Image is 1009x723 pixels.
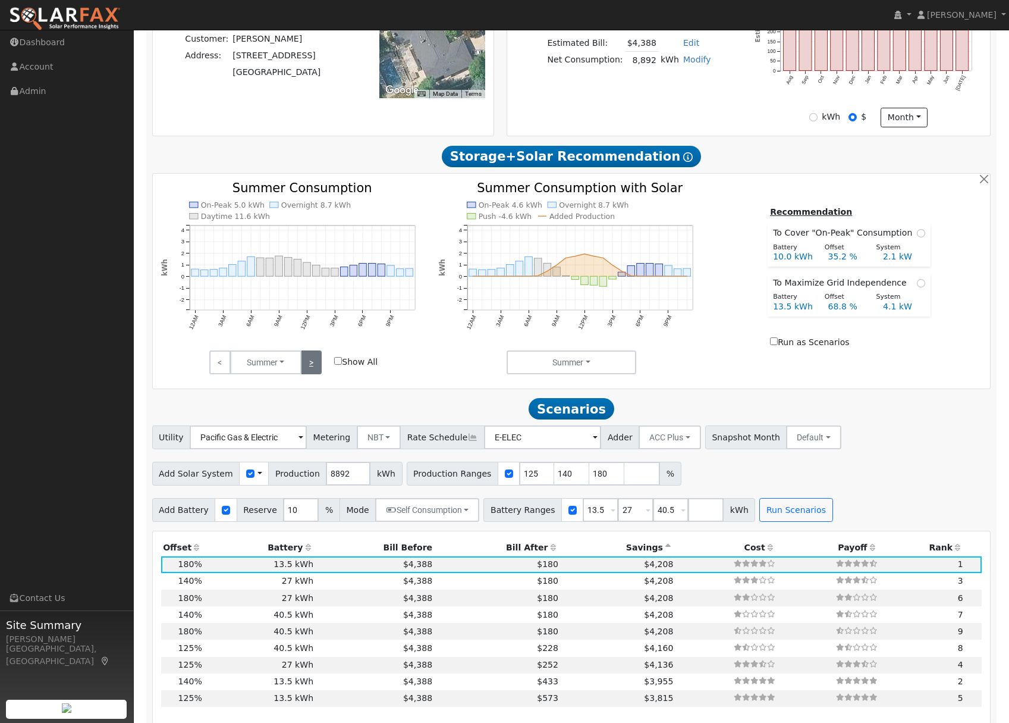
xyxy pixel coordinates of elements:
rect: onclick="" [368,264,376,277]
button: Self Consumption [375,498,479,522]
text: 3PM [606,314,617,327]
input: kWh [809,113,818,121]
span: [PERSON_NAME] [927,10,997,20]
button: Default [786,425,841,449]
td: [PERSON_NAME] [231,31,323,48]
button: Summer [230,350,301,374]
text: Summer Consumption with Solar [477,181,683,195]
rect: onclick="" [893,1,906,71]
span: 8 [958,643,963,653]
button: Run Scenarios [759,498,832,522]
rect: onclick="" [784,2,796,71]
rect: onclick="" [340,267,348,277]
circle: onclick="" [481,275,483,277]
span: 125% [178,643,202,653]
span: $180 [537,610,558,619]
td: 27 kWh [204,590,315,606]
a: Edit [683,38,699,48]
td: 40.5 kWh [204,640,315,656]
span: 7 [958,610,963,619]
td: [STREET_ADDRESS] [231,48,323,64]
rect: onclick="" [683,268,691,276]
div: 13.5 kWh [767,301,822,313]
td: 8,892 [625,52,658,69]
span: 6 [958,593,963,603]
rect: onclick="" [247,256,255,276]
rect: onclick="" [674,269,682,276]
th: Bill Before [316,540,435,556]
span: $4,388 [403,627,432,636]
i: Show Help [683,152,693,162]
text: 0 [181,273,184,280]
span: 180% [178,627,202,636]
span: $4,388 [403,643,432,653]
span: $4,388 [403,693,432,703]
circle: onclick="" [649,275,651,277]
text: Apr [911,74,920,84]
rect: onclick="" [609,276,617,279]
img: SolarFax [9,7,121,32]
text: 3AM [494,314,505,327]
rect: onclick="" [303,262,311,276]
span: $4,388 [403,576,432,586]
circle: onclick="" [574,255,577,258]
a: Terms (opens in new tab) [465,90,482,97]
circle: onclick="" [602,257,605,259]
span: $252 [537,660,558,669]
text: Sep [800,74,810,85]
circle: onclick="" [509,275,511,277]
span: 4 [958,660,963,669]
circle: onclick="" [490,275,492,277]
span: Rank [929,543,953,552]
rect: onclick="" [846,8,859,71]
span: Payoff [838,543,867,552]
rect: onclick="" [350,265,357,277]
circle: onclick="" [537,275,539,277]
span: To Cover "On-Peak" Consumption [773,227,917,239]
rect: onclick="" [571,276,579,279]
text: 6PM [634,314,645,327]
td: 13.5 kWh [204,674,315,690]
span: Add Battery [152,498,216,522]
span: $180 [537,593,558,603]
text: kWh [438,259,446,276]
td: 27 kWh [204,657,315,674]
span: % [659,462,681,486]
div: Offset [818,292,870,302]
span: $4,208 [644,593,673,603]
rect: onclick="" [396,269,404,277]
rect: onclick="" [646,264,654,277]
span: 3 [958,576,963,586]
img: retrieve [62,703,71,713]
div: System [870,243,922,253]
circle: onclick="" [472,275,474,277]
circle: onclick="" [667,275,669,277]
button: Summer [507,350,637,374]
text: 12AM [187,314,200,330]
rect: onclick="" [238,261,246,276]
rect: onclick="" [378,264,385,277]
span: Production [268,462,326,486]
td: Customer: [183,31,231,48]
span: 5 [958,693,963,703]
span: Metering [306,425,357,449]
text: -2 [179,296,184,303]
td: 13.5 kWh [204,690,315,707]
td: Address: [183,48,231,64]
circle: onclick="" [583,253,586,255]
th: Battery [204,540,315,556]
rect: onclick="" [497,268,505,276]
span: 2 [958,677,963,686]
a: Map [100,656,111,666]
rect: onclick="" [525,256,533,276]
label: Show All [334,356,378,368]
rect: onclick="" [562,276,570,276]
text: Feb [879,74,888,85]
circle: onclick="" [565,257,567,259]
span: Rate Schedule [400,425,485,449]
text: 100 [767,48,775,54]
span: $4,208 [644,610,673,619]
text: 9PM [384,314,395,327]
rect: onclick="" [406,268,413,276]
text: Oct [816,74,825,84]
